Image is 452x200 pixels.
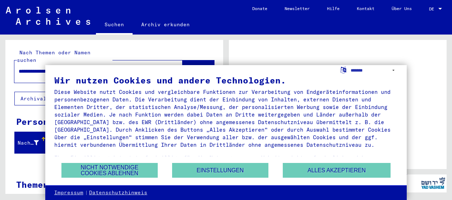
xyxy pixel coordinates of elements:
[18,139,39,147] div: Nachname
[14,92,91,105] button: Archival tree units
[18,137,48,149] div: Nachname
[61,163,158,178] button: Nicht notwendige Cookies ablehnen
[429,6,437,12] span: DE
[15,133,46,153] mat-header-cell: Nachname
[16,178,49,191] div: Themen
[89,189,147,196] a: Datenschutzhinweis
[54,189,83,196] a: Impressum
[133,16,198,33] a: Archiv erkunden
[420,174,447,192] img: yv_logo.png
[17,49,91,63] mat-label: Nach Themen oder Namen suchen
[283,163,391,178] button: Alles akzeptieren
[351,65,398,76] select: Sprache auswählen
[16,115,59,128] div: Personen
[183,60,214,83] button: Suche
[54,76,398,85] div: Wir nutzen Cookies und andere Technologien.
[6,7,90,25] img: Arolsen_neg.svg
[172,163,268,178] button: Einstellungen
[168,64,183,79] button: Clear
[54,88,398,149] div: Diese Website nutzt Cookies und vergleichbare Funktionen zur Verarbeitung von Endgeräteinformatio...
[96,16,133,35] a: Suchen
[340,66,347,73] label: Sprache auswählen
